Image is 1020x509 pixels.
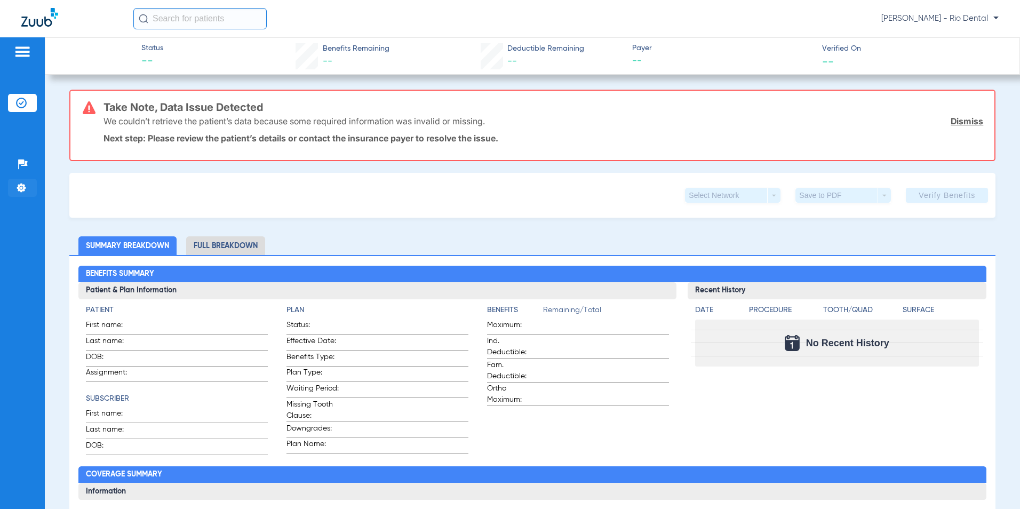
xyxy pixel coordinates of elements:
[286,352,339,366] span: Benefits Type:
[139,14,148,23] img: Search Icon
[78,466,986,483] h2: Coverage Summary
[286,383,339,397] span: Waiting Period:
[749,305,819,316] h4: Procedure
[688,282,986,299] h3: Recent History
[186,236,265,255] li: Full Breakdown
[78,483,986,500] h3: Information
[86,393,268,404] h4: Subscriber
[323,43,389,54] span: Benefits Remaining
[86,336,138,350] span: Last name:
[323,57,332,66] span: --
[487,320,539,334] span: Maximum:
[487,336,539,358] span: Ind. Deductible:
[286,320,339,334] span: Status:
[103,133,984,144] p: Next step: Please review the patient’s details or contact the insurance payer to resolve the issue.
[86,320,138,334] span: First name:
[21,8,58,27] img: Zuub Logo
[86,440,138,455] span: DOB:
[822,43,1003,54] span: Verified On
[823,305,899,320] app-breakdown-title: Tooth/Quad
[86,367,138,381] span: Assignment:
[141,43,163,54] span: Status
[903,305,978,316] h4: Surface
[785,335,800,351] img: Calendar
[141,54,163,69] span: --
[632,54,813,68] span: --
[133,8,267,29] input: Search for patients
[487,305,543,316] h4: Benefits
[78,266,986,283] h2: Benefits Summary
[286,423,339,438] span: Downgrades:
[286,305,468,316] h4: Plan
[286,399,339,421] span: Missing Tooth Clause:
[86,352,138,366] span: DOB:
[903,305,978,320] app-breakdown-title: Surface
[749,305,819,320] app-breakdown-title: Procedure
[695,305,740,316] h4: Date
[83,101,95,114] img: error-icon
[632,43,813,54] span: Payer
[103,116,485,126] p: We couldn’t retrieve the patient’s data because some required information was invalid or missing.
[543,305,669,320] span: Remaining/Total
[86,305,268,316] h4: Patient
[487,383,539,405] span: Ortho Maximum:
[951,116,983,126] a: Dismiss
[822,55,834,67] span: --
[86,424,138,439] span: Last name:
[806,338,889,348] span: No Recent History
[78,282,676,299] h3: Patient & Plan Information
[487,305,543,320] app-breakdown-title: Benefits
[86,408,138,423] span: First name:
[507,43,584,54] span: Deductible Remaining
[286,367,339,381] span: Plan Type:
[695,305,740,320] app-breakdown-title: Date
[286,439,339,453] span: Plan Name:
[103,102,984,113] h3: Take Note, Data Issue Detected
[823,305,899,316] h4: Tooth/Quad
[286,336,339,350] span: Effective Date:
[78,236,177,255] li: Summary Breakdown
[487,360,539,382] span: Fam. Deductible:
[507,57,517,66] span: --
[881,13,999,24] span: [PERSON_NAME] - Rio Dental
[14,45,31,58] img: hamburger-icon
